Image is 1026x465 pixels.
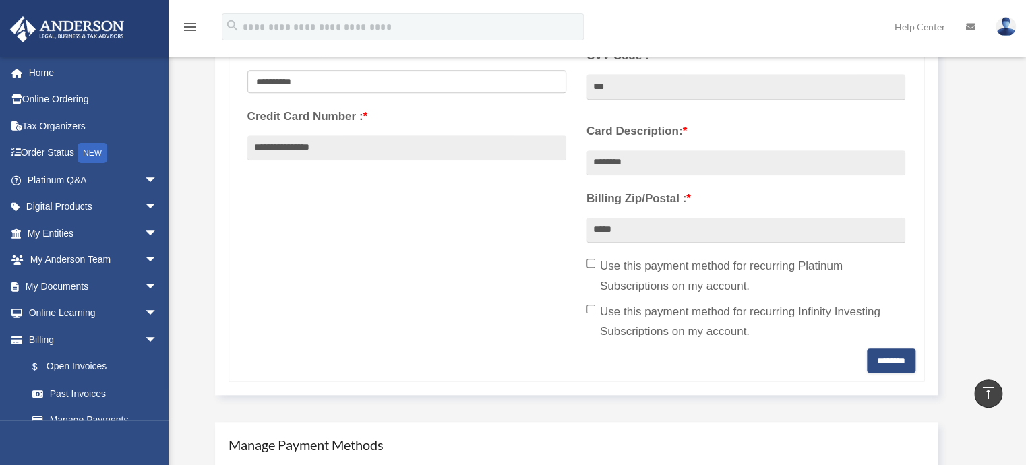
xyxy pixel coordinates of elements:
[996,17,1016,36] img: User Pic
[19,407,171,434] a: Manage Payments
[9,326,178,353] a: Billingarrow_drop_down
[586,302,905,342] label: Use this payment method for recurring Infinity Investing Subscriptions on my account.
[9,166,178,193] a: Platinum Q&Aarrow_drop_down
[182,19,198,35] i: menu
[229,435,925,454] h4: Manage Payment Methods
[586,305,595,313] input: Use this payment method for recurring Infinity Investing Subscriptions on my account.
[586,259,595,268] input: Use this payment method for recurring Platinum Subscriptions on my account.
[6,16,128,42] img: Anderson Advisors Platinum Portal
[586,121,905,142] label: Card Description:
[9,193,178,220] a: Digital Productsarrow_drop_down
[9,139,178,167] a: Order StatusNEW
[144,273,171,301] span: arrow_drop_down
[144,166,171,194] span: arrow_drop_down
[9,86,178,113] a: Online Ordering
[225,18,240,33] i: search
[9,300,178,327] a: Online Learningarrow_drop_down
[9,220,178,247] a: My Entitiesarrow_drop_down
[144,193,171,221] span: arrow_drop_down
[9,59,178,86] a: Home
[40,359,47,375] span: $
[980,385,996,401] i: vertical_align_top
[9,113,178,139] a: Tax Organizers
[144,247,171,274] span: arrow_drop_down
[144,326,171,354] span: arrow_drop_down
[144,300,171,328] span: arrow_drop_down
[586,189,905,209] label: Billing Zip/Postal :
[247,106,566,127] label: Credit Card Number :
[19,380,178,407] a: Past Invoices
[9,273,178,300] a: My Documentsarrow_drop_down
[182,24,198,35] a: menu
[974,379,1002,408] a: vertical_align_top
[9,247,178,274] a: My Anderson Teamarrow_drop_down
[19,353,178,381] a: $Open Invoices
[144,220,171,247] span: arrow_drop_down
[78,143,107,163] div: NEW
[586,256,905,297] label: Use this payment method for recurring Platinum Subscriptions on my account.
